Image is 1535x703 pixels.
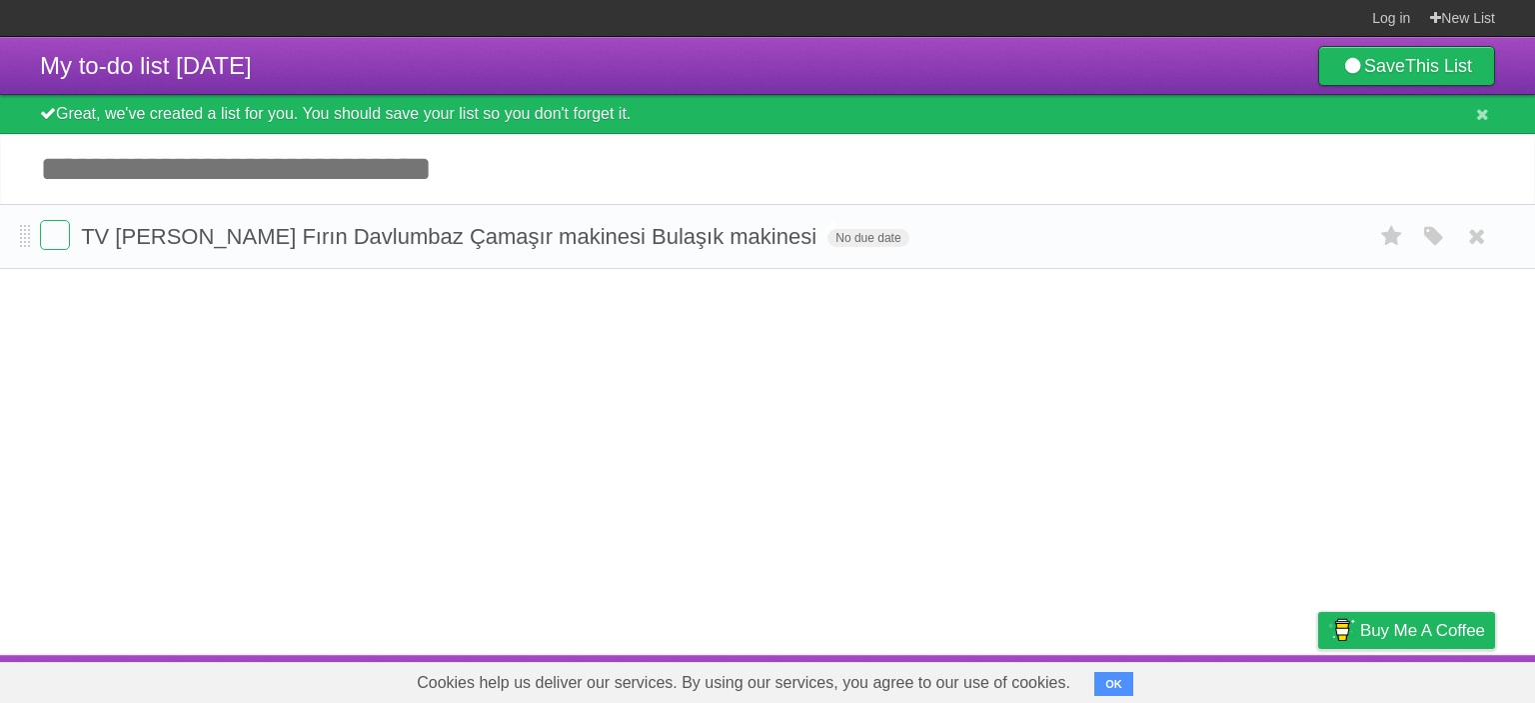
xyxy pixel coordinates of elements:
[1052,660,1094,698] a: About
[397,663,1090,703] span: Cookies help us deliver our services. By using our services, you agree to our use of cookies.
[1405,56,1472,76] b: This List
[1369,660,1495,698] a: Suggest a feature
[40,220,70,250] label: Done
[1328,613,1355,647] img: Buy me a coffee
[1292,660,1344,698] a: Privacy
[1318,46,1495,86] a: SaveThis List
[1118,660,1199,698] a: Developers
[1360,613,1485,648] span: Buy me a coffee
[827,229,908,247] span: No due date
[1318,612,1495,649] a: Buy me a coffee
[1373,220,1411,253] label: Star task
[1094,672,1133,696] button: OK
[40,52,252,79] span: My to-do list [DATE]
[1224,660,1268,698] a: Terms
[81,224,821,249] span: TV [PERSON_NAME] Fırın Davlumbaz Çamaşır makinesi Bulaşık makinesi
